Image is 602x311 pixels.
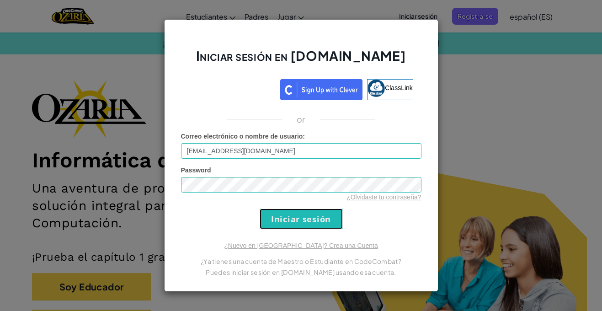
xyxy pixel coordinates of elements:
img: classlink-logo-small.png [368,80,385,97]
span: ClassLink [385,84,413,91]
p: Puedes iniciar sesión en [DOMAIN_NAME] usando esa cuenta. [181,267,421,278]
input: Iniciar sesión [260,209,343,229]
span: Correo electrónico o nombre de usuario [181,133,303,140]
p: ¿Ya tienes una cuenta de Maestro o Estudiante en CodeCombat? [181,256,421,267]
a: ¿Nuevo en [GEOGRAPHIC_DATA]? Crea una Cuenta [224,242,378,249]
a: ¿Olvidaste tu contraseña? [346,193,421,201]
span: Password [181,166,211,174]
h2: Iniciar sesión en [DOMAIN_NAME] [181,47,421,74]
img: clever_sso_button@2x.png [280,79,362,100]
label: : [181,132,305,141]
p: or [297,114,305,125]
iframe: Botón de Acceder con Google [184,78,280,98]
